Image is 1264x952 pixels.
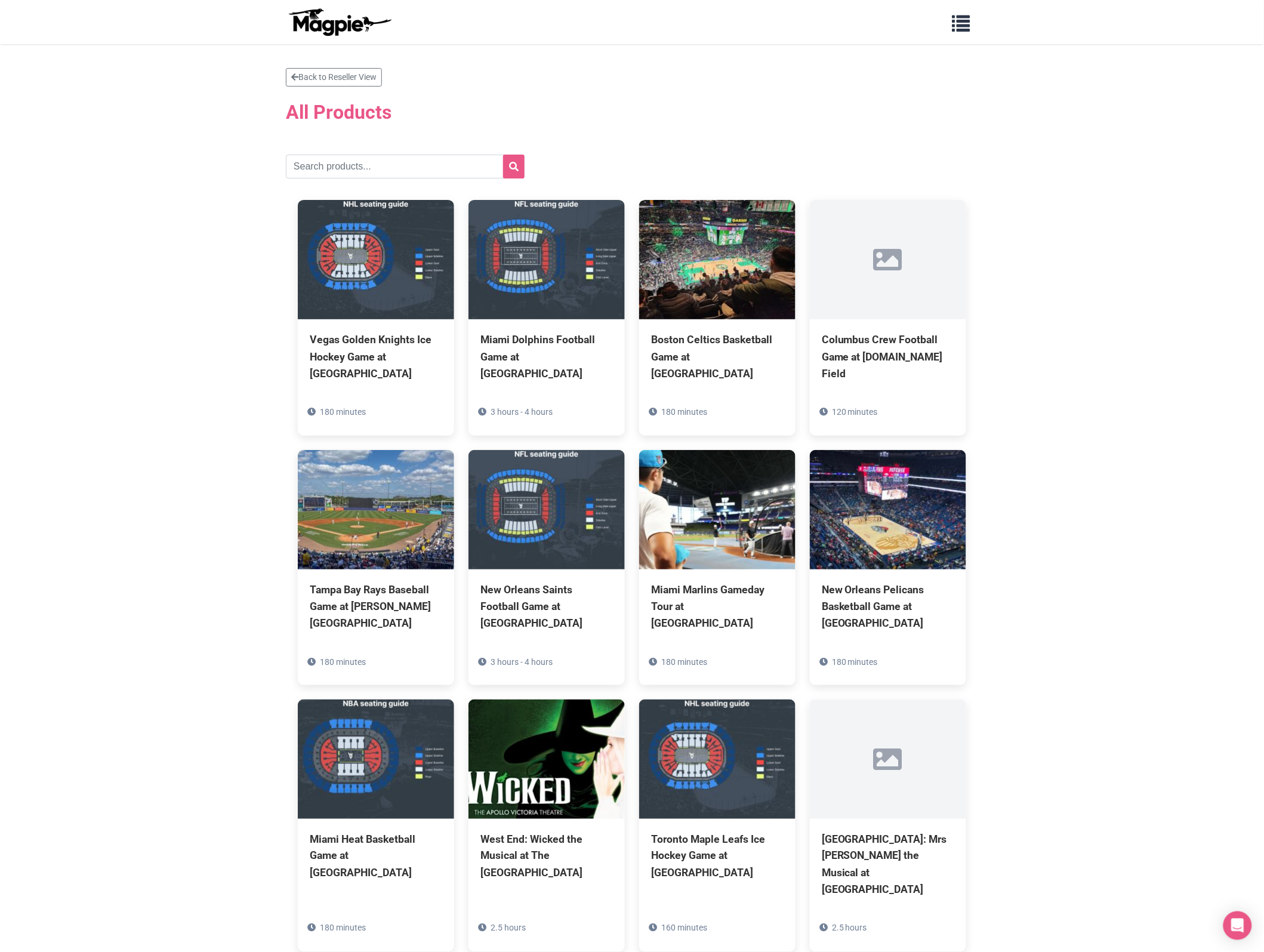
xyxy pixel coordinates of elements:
[286,94,978,131] h2: All Products
[639,450,796,685] a: Miami Marlins Gameday Tour at [GEOGRAPHIC_DATA] 180 minutes
[468,700,625,935] a: West End: Wicked the Musical at The [GEOGRAPHIC_DATA] 2.5 hours
[810,200,966,435] a: Columbus Crew Football Game at [DOMAIN_NAME] Field 120 minutes
[298,700,454,935] a: Miami Heat Basketball Game at [GEOGRAPHIC_DATA] 180 minutes
[298,450,454,685] a: Tampa Bay Rays Baseball Game at [PERSON_NAME][GEOGRAPHIC_DATA] 180 minutes
[468,200,625,435] a: Miami Dolphins Football Game at [GEOGRAPHIC_DATA] 3 hours - 4 hours
[832,407,878,417] span: 120 minutes
[491,657,553,667] span: 3 hours - 4 hours
[832,923,867,933] span: 2.5 hours
[480,581,613,631] div: New Orleans Saints Football Game at [GEOGRAPHIC_DATA]
[810,700,966,952] a: [GEOGRAPHIC_DATA]: Mrs [PERSON_NAME] the Musical at [GEOGRAPHIC_DATA] 2.5 hours
[298,200,454,319] img: Vegas Golden Knights Ice Hockey Game at T-Mobile Arena
[468,700,625,819] img: West End: Wicked the Musical at The Apollo Victoria Theatre
[661,657,707,667] span: 180 minutes
[468,450,625,569] img: New Orleans Saints Football Game at Caesars Superdome
[468,200,625,319] img: Miami Dolphins Football Game at Hard Rock Stadium
[651,331,784,381] div: Boston Celtics Basketball Game at [GEOGRAPHIC_DATA]
[822,331,954,381] div: Columbus Crew Football Game at [DOMAIN_NAME] Field
[480,831,613,881] div: West End: Wicked the Musical at The [GEOGRAPHIC_DATA]
[286,68,382,87] a: Back to Reseller View
[320,407,366,417] span: 180 minutes
[320,657,366,667] span: 180 minutes
[491,923,526,933] span: 2.5 hours
[310,331,442,381] div: Vegas Golden Knights Ice Hockey Game at [GEOGRAPHIC_DATA]
[310,581,442,631] div: Tampa Bay Rays Baseball Game at [PERSON_NAME][GEOGRAPHIC_DATA]
[639,700,796,935] a: Toronto Maple Leafs Ice Hockey Game at [GEOGRAPHIC_DATA] 160 minutes
[639,200,796,319] img: Boston Celtics Basketball Game at TD Garden
[651,581,784,631] div: Miami Marlins Gameday Tour at [GEOGRAPHIC_DATA]
[822,581,954,631] div: New Orleans Pelicans Basketball Game at [GEOGRAPHIC_DATA]
[651,831,784,881] div: Toronto Maple Leafs Ice Hockey Game at [GEOGRAPHIC_DATA]
[491,407,553,417] span: 3 hours - 4 hours
[810,450,966,569] img: New Orleans Pelicans Basketball Game at Smoothie King Center
[320,923,366,933] span: 180 minutes
[810,450,966,685] a: New Orleans Pelicans Basketball Game at [GEOGRAPHIC_DATA] 180 minutes
[832,657,878,667] span: 180 minutes
[298,700,454,819] img: Miami Heat Basketball Game at Kaseya Center
[661,923,707,933] span: 160 minutes
[639,450,796,569] img: Miami Marlins Gameday Tour at LoanDepot Park
[286,155,525,178] input: Search products...
[298,450,454,569] img: Tampa Bay Rays Baseball Game at George M. Steinbrenner Field
[298,200,454,435] a: Vegas Golden Knights Ice Hockey Game at [GEOGRAPHIC_DATA] 180 minutes
[468,450,625,685] a: New Orleans Saints Football Game at [GEOGRAPHIC_DATA] 3 hours - 4 hours
[822,831,954,898] div: [GEOGRAPHIC_DATA]: Mrs [PERSON_NAME] the Musical at [GEOGRAPHIC_DATA]
[639,200,796,435] a: Boston Celtics Basketball Game at [GEOGRAPHIC_DATA] 180 minutes
[639,700,796,819] img: Toronto Maple Leafs Ice Hockey Game at Scotiabank Arena
[661,407,707,417] span: 180 minutes
[1223,911,1252,940] div: Open Intercom Messenger
[480,331,613,381] div: Miami Dolphins Football Game at [GEOGRAPHIC_DATA]
[310,831,442,881] div: Miami Heat Basketball Game at [GEOGRAPHIC_DATA]
[286,8,393,36] img: logo-ab69f6fb50320c5b225c76a69d11143b.png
